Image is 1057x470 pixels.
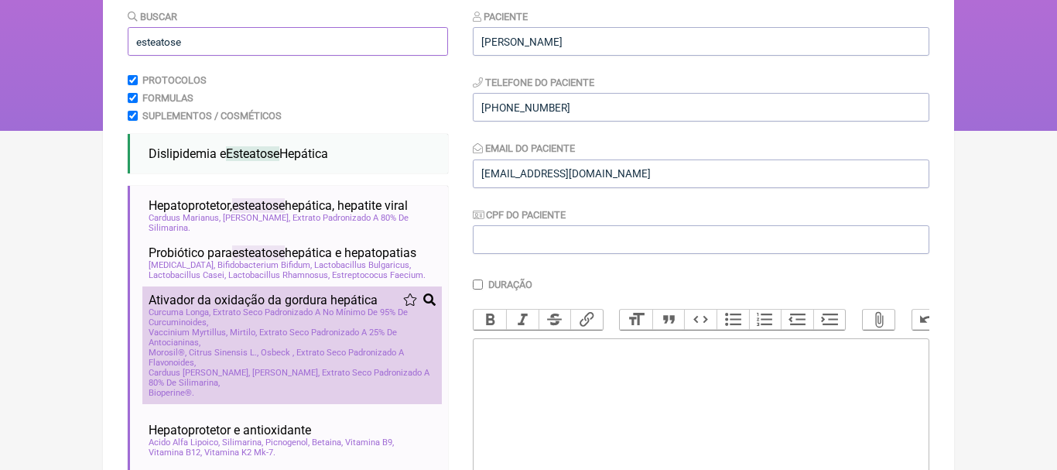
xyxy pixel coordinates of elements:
[312,437,343,448] span: Betaina
[217,260,312,270] span: Bifidobacterium Bifidum
[149,328,436,348] span: Vaccinium Myrtillus, Mirtilo, Extrato Seco Padronizado A 25% De Antocianinas
[149,146,328,161] span: Dislipidemia e Hepática
[332,270,426,280] span: Estreptococus Faecium
[204,448,275,458] span: Vitamina K2 Mk-7
[149,213,436,233] span: Carduus Marianus, [PERSON_NAME], Extrato Padronizado A 80% De Silimarina
[473,77,594,88] label: Telefone do Paciente
[142,92,193,104] label: Formulas
[149,307,436,328] span: Curcuma Longa, Extrato Seco Padronizado A No Mínimo De 95% De Curcuminoides
[149,245,416,260] span: Probiótico para hepática e hepatopatias
[488,279,532,290] label: Duração
[149,198,408,213] span: Hepatoprotetor, hepática, hepatite viral
[142,110,282,122] label: Suplementos / Cosméticos
[149,423,311,437] span: Hepatoprotetor e antioxidante
[128,11,177,22] label: Buscar
[149,437,220,448] span: Acido Alfa Lipoico
[128,27,448,56] input: exemplo: emagrecimento, ansiedade
[474,310,506,330] button: Bold
[570,310,603,330] button: Link
[142,74,207,86] label: Protocolos
[781,310,813,330] button: Decrease Level
[620,310,652,330] button: Heading
[863,310,895,330] button: Attach Files
[345,437,394,448] span: Vitamina B9
[684,310,717,330] button: Code
[539,310,571,330] button: Strikethrough
[228,270,330,280] span: Lactobacillus Rhamnosus
[813,310,846,330] button: Increase Level
[149,293,378,307] span: Ativador da oxidação da gordura hepática
[473,11,528,22] label: Paciente
[149,388,194,398] span: Bioperine®
[149,260,215,270] span: [MEDICAL_DATA]
[232,198,285,213] span: esteatose
[912,310,945,330] button: Undo
[749,310,782,330] button: Numbers
[226,146,279,161] span: Esteatose
[717,310,749,330] button: Bullets
[652,310,685,330] button: Quote
[149,448,202,458] span: Vitamina B12
[232,245,285,260] span: esteatose
[473,209,566,221] label: CPF do Paciente
[222,437,263,448] span: Silimarina
[149,368,436,388] span: Carduus [PERSON_NAME], [PERSON_NAME], Extrato Seco Padronizado A 80% De Silimarina
[149,270,226,280] span: Lactobacillus Casei
[473,142,575,154] label: Email do Paciente
[506,310,539,330] button: Italic
[265,437,310,448] span: Picnogenol
[314,260,411,270] span: Lactobacillus Bulgaricus
[149,348,436,368] span: Morosil®, Citrus Sinensis L., Osbeck , Extrato Seco Padronizado A Flavonoides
